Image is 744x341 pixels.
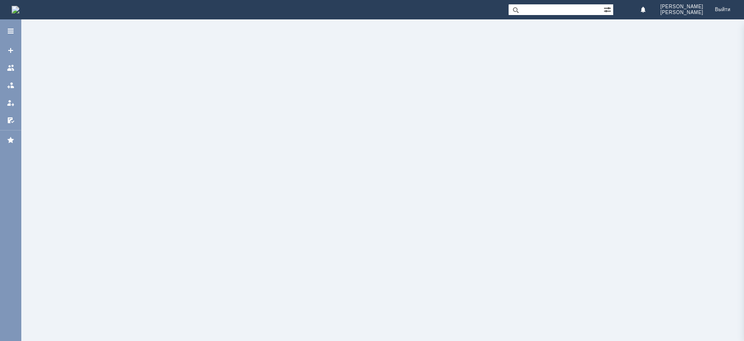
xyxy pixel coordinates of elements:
[660,4,703,10] span: [PERSON_NAME]
[12,6,19,14] img: logo
[660,10,703,16] span: [PERSON_NAME]
[3,78,18,93] a: Заявки в моей ответственности
[604,4,613,14] span: Расширенный поиск
[3,43,18,58] a: Создать заявку
[3,95,18,111] a: Мои заявки
[3,113,18,128] a: Мои согласования
[3,60,18,76] a: Заявки на командах
[12,6,19,14] a: Перейти на домашнюю страницу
